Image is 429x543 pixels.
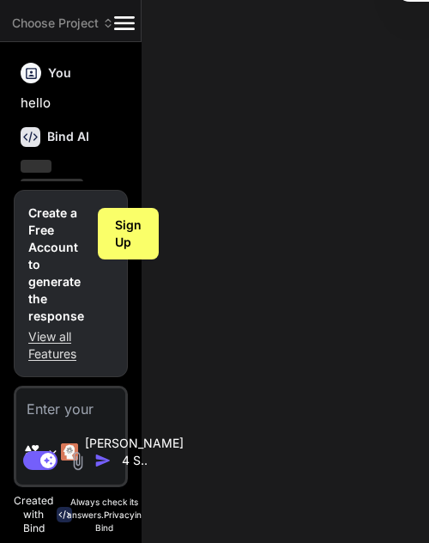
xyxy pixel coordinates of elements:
[21,179,83,192] span: ‌
[104,509,135,520] span: Privacy
[85,435,184,469] p: [PERSON_NAME] 4 S..
[45,445,60,460] img: Pick Models
[61,443,78,461] img: Claude 4 Sonnet
[21,94,124,113] p: hello
[47,128,89,145] h6: Bind AI
[21,160,51,173] span: ‌
[28,204,84,325] h1: Create a Free Account to generate the response
[57,507,72,522] img: bind-logo
[48,64,71,82] h6: You
[94,452,112,469] img: icon
[68,451,88,471] img: attachment
[12,15,114,32] span: Choose Project
[28,328,84,363] p: View all Features
[67,496,142,534] p: Always check its answers. in Bind
[115,217,142,251] span: Sign Up
[14,494,53,535] p: Created with Bind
